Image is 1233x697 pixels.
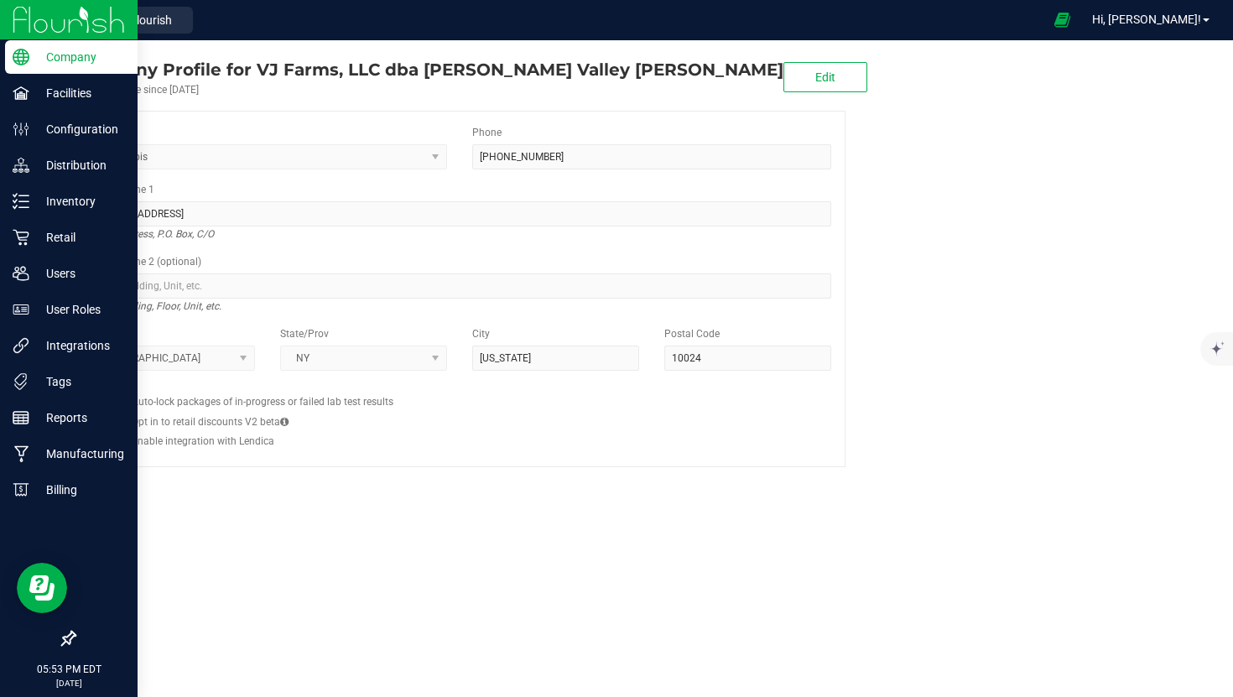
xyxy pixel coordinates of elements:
[13,373,29,390] inline-svg: Tags
[8,662,130,677] p: 05:53 PM EDT
[1043,3,1081,36] span: Open Ecommerce Menu
[29,408,130,428] p: Reports
[472,144,831,169] input: (123) 456-7890
[29,372,130,392] p: Tags
[132,394,393,409] label: Auto-lock packages of in-progress or failed lab test results
[13,121,29,138] inline-svg: Configuration
[88,296,221,316] i: Suite, Building, Floor, Unit, etc.
[29,263,130,283] p: Users
[88,273,831,299] input: Suite, Building, Unit, etc.
[29,47,130,67] p: Company
[88,201,831,226] input: Address
[1092,13,1201,26] span: Hi, [PERSON_NAME]!
[29,480,130,500] p: Billing
[29,335,130,356] p: Integrations
[13,193,29,210] inline-svg: Inventory
[13,85,29,101] inline-svg: Facilities
[29,444,130,464] p: Manufacturing
[472,326,490,341] label: City
[664,346,831,371] input: Postal Code
[13,337,29,354] inline-svg: Integrations
[88,224,214,244] i: Street address, P.O. Box, C/O
[29,191,130,211] p: Inventory
[13,157,29,174] inline-svg: Distribution
[29,299,130,320] p: User Roles
[472,346,639,371] input: City
[88,383,831,394] h2: Configs
[783,62,867,92] button: Edit
[74,82,783,97] div: Account active since [DATE]
[13,481,29,498] inline-svg: Billing
[13,445,29,462] inline-svg: Manufacturing
[132,414,289,429] label: Opt in to retail discounts V2 beta
[132,434,274,449] label: Enable integration with Lendica
[17,563,67,613] iframe: Resource center
[88,254,201,269] label: Address Line 2 (optional)
[74,57,783,82] div: VJ Farms, LLC dba Hudson Valley Jane
[815,70,835,84] span: Edit
[29,227,130,247] p: Retail
[29,155,130,175] p: Distribution
[13,265,29,282] inline-svg: Users
[472,125,502,140] label: Phone
[29,119,130,139] p: Configuration
[13,409,29,426] inline-svg: Reports
[280,326,329,341] label: State/Prov
[13,301,29,318] inline-svg: User Roles
[13,49,29,65] inline-svg: Company
[8,677,130,689] p: [DATE]
[29,83,130,103] p: Facilities
[13,229,29,246] inline-svg: Retail
[664,326,720,341] label: Postal Code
